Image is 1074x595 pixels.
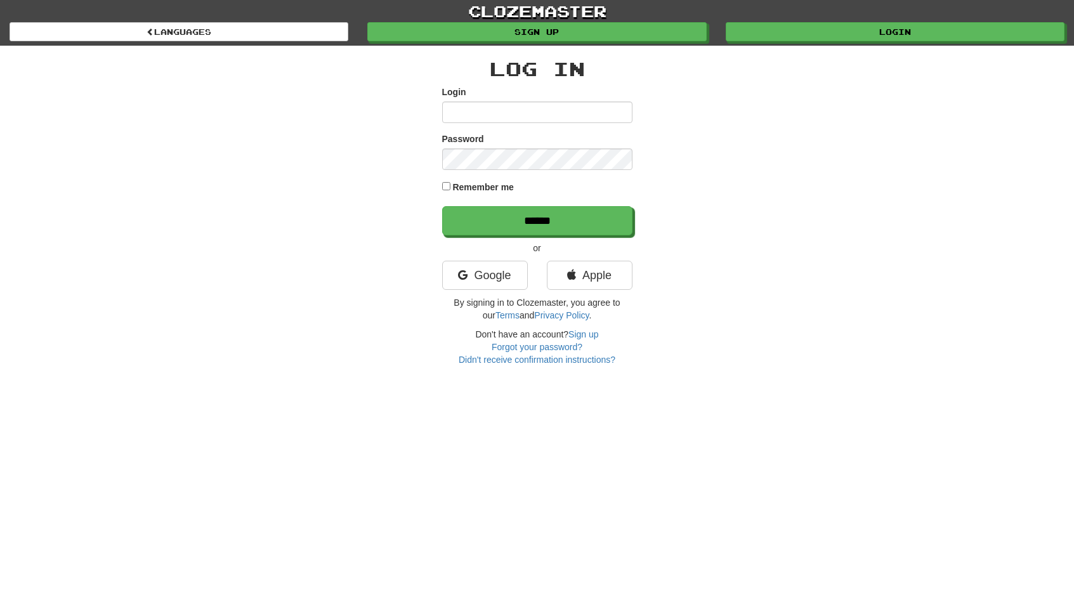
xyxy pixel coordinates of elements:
a: Apple [547,261,632,290]
label: Login [442,86,466,98]
a: Languages [10,22,348,41]
h2: Log In [442,58,632,79]
label: Password [442,133,484,145]
a: Terms [495,310,520,320]
div: Don't have an account? [442,328,632,366]
a: Login [726,22,1064,41]
a: Forgot your password? [492,342,582,352]
p: By signing in to Clozemaster, you agree to our and . [442,296,632,322]
a: Didn't receive confirmation instructions? [459,355,615,365]
a: Sign up [568,329,598,339]
p: or [442,242,632,254]
a: Privacy Policy [534,310,589,320]
a: Sign up [367,22,706,41]
label: Remember me [452,181,514,193]
a: Google [442,261,528,290]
